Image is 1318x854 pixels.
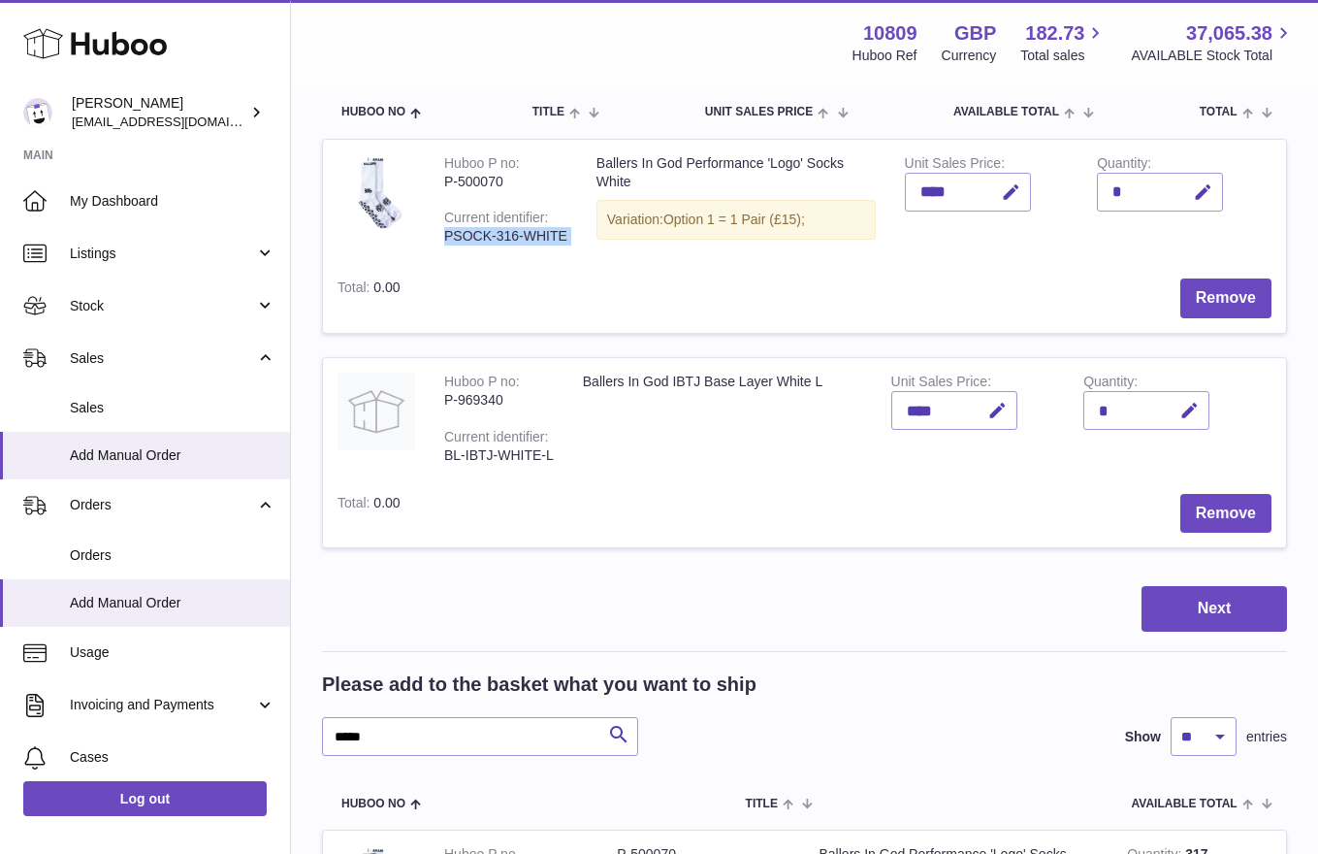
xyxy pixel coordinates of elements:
[338,154,415,232] img: Ballers In God Performance 'Logo' Socks White
[23,781,267,816] a: Log out
[338,373,415,450] img: Ballers In God IBTJ Base Layer White L
[70,297,255,315] span: Stock
[942,47,997,65] div: Currency
[852,47,917,65] div: Huboo Ref
[70,748,275,767] span: Cases
[663,212,805,227] span: Option 1 = 1 Pair (£15);
[444,155,520,176] div: Huboo P no
[532,106,564,118] span: Title
[444,446,554,465] div: BL-IBTJ-WHITE-L
[444,173,567,191] div: P-500070
[444,391,554,410] div: P-969340
[1125,728,1161,746] label: Show
[1131,47,1295,65] span: AVAILABLE Stock Total
[338,279,373,300] label: Total
[582,140,890,265] td: Ballers In God Performance 'Logo' Socks White
[1132,798,1238,810] span: AVAILABLE Total
[70,546,275,565] span: Orders
[444,227,567,246] div: PSOCK-316-WHITE
[373,495,400,510] span: 0.00
[1200,106,1238,118] span: Total
[70,594,275,612] span: Add Manual Order
[70,245,255,263] span: Listings
[341,106,405,118] span: Huboo no
[322,672,756,698] h2: Please add to the basket what you want to ship
[863,20,917,47] strong: 10809
[1180,494,1271,534] button: Remove
[1025,20,1084,47] span: 182.73
[338,495,373,515] label: Total
[891,374,991,394] label: Unit Sales Price
[1020,20,1107,65] a: 182.73 Total sales
[72,94,246,131] div: [PERSON_NAME]
[568,358,877,478] td: Ballers In God IBTJ Base Layer White L
[70,696,255,714] span: Invoicing and Payments
[1131,20,1295,65] a: 37,065.38 AVAILABLE Stock Total
[746,798,778,810] span: Title
[70,446,275,465] span: Add Manual Order
[373,279,400,295] span: 0.00
[1186,20,1272,47] span: 37,065.38
[1097,155,1151,176] label: Quantity
[1083,374,1138,394] label: Quantity
[954,20,996,47] strong: GBP
[1180,279,1271,318] button: Remove
[70,349,255,368] span: Sales
[70,192,275,211] span: My Dashboard
[953,106,1059,118] span: AVAILABLE Total
[70,496,255,514] span: Orders
[70,643,275,662] span: Usage
[444,429,548,449] div: Current identifier
[444,210,548,230] div: Current identifier
[705,106,813,118] span: Unit Sales Price
[23,98,52,127] img: shop@ballersingod.com
[905,155,1005,176] label: Unit Sales Price
[341,798,405,810] span: Huboo no
[1246,728,1287,746] span: entries
[70,399,275,417] span: Sales
[596,200,876,240] div: Variation:
[444,374,520,394] div: Huboo P no
[72,114,285,129] span: [EMAIL_ADDRESS][DOMAIN_NAME]
[1141,586,1287,632] button: Next
[1020,47,1107,65] span: Total sales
